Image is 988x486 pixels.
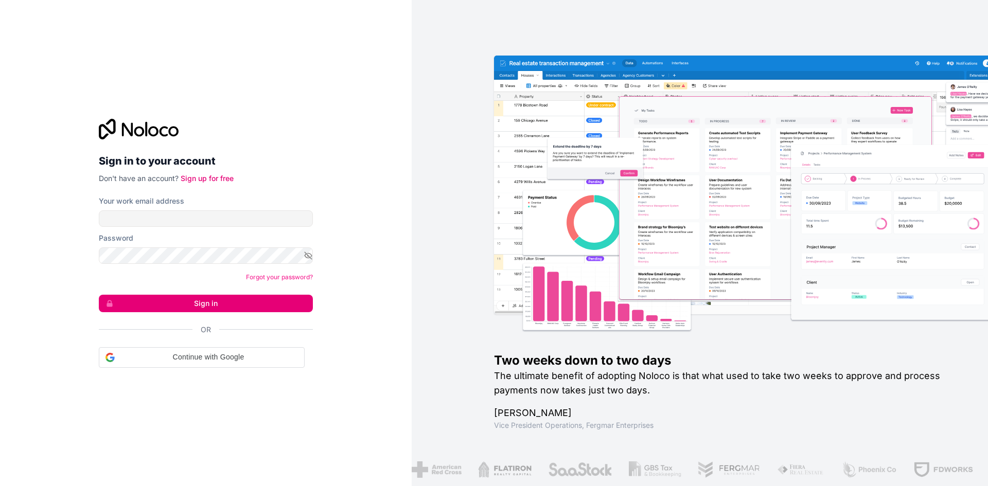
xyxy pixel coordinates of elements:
img: /assets/gbstax-C-GtDUiK.png [583,461,636,478]
img: /assets/fdworks-Bi04fVtw.png [867,461,927,478]
h2: Sign in to your account [99,152,313,170]
span: Or [201,325,211,335]
a: Sign up for free [181,174,234,183]
button: Sign in [99,295,313,312]
img: /assets/american-red-cross-BAupjrZR.png [366,461,416,478]
label: Password [99,233,133,243]
span: Don't have an account? [99,174,179,183]
h1: [PERSON_NAME] [494,406,955,420]
img: /assets/flatiron-C8eUkumj.png [432,461,486,478]
img: /assets/phoenix-BREaitsQ.png [796,461,851,478]
img: /assets/fiera-fwj2N5v4.png [731,461,779,478]
img: /assets/fergmar-CudnrXN5.png [651,461,714,478]
a: Forgot your password? [246,273,313,281]
img: /assets/saastock-C6Zbiodz.png [502,461,567,478]
h1: Vice President Operations , Fergmar Enterprises [494,420,955,430]
div: Continue with Google [99,347,305,368]
span: Continue with Google [119,352,298,363]
input: Password [99,247,313,264]
h2: The ultimate benefit of adopting Noloco is that what used to take two weeks to approve and proces... [494,369,955,398]
label: Your work email address [99,196,184,206]
h1: Two weeks down to two days [494,352,955,369]
input: Email address [99,210,313,227]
